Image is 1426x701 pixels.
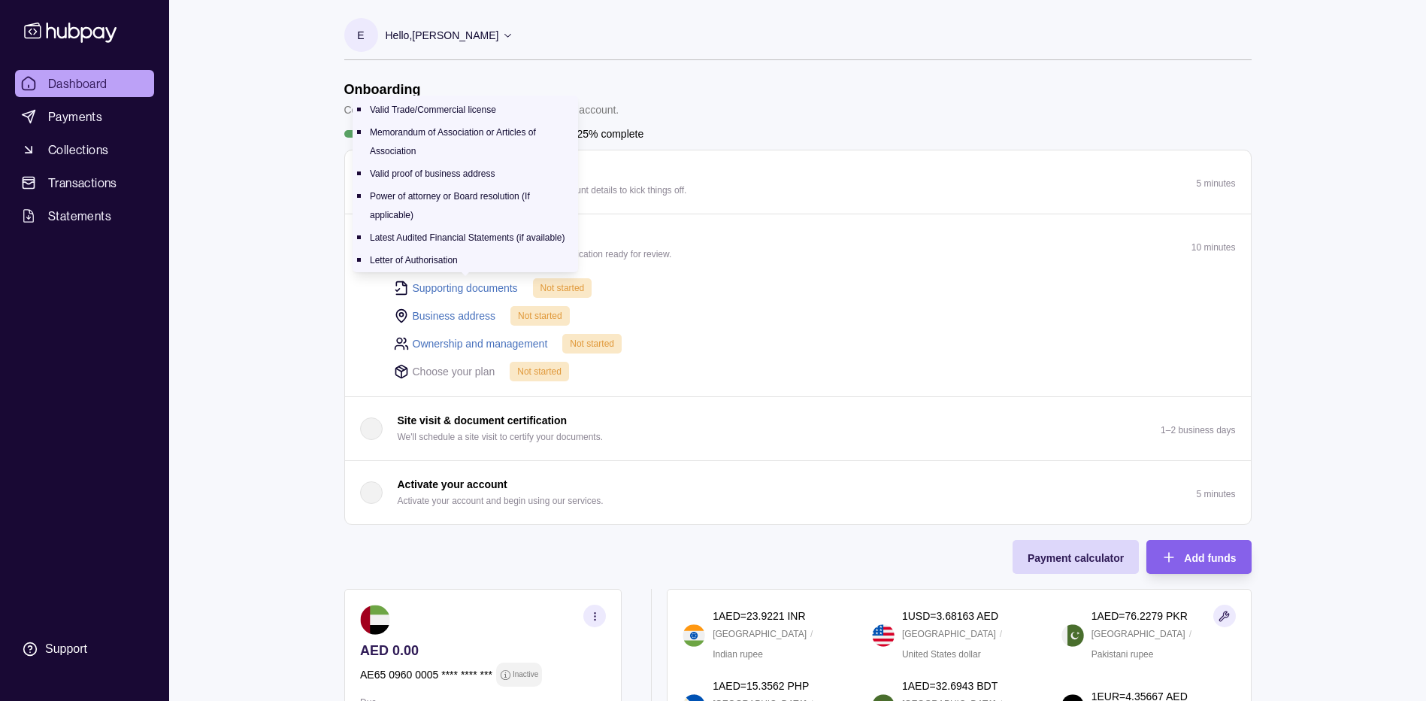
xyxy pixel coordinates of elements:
[902,678,998,694] p: 1 AED = 32.6943 BDT
[1191,242,1236,253] p: 10 minutes
[357,27,364,44] p: E
[398,493,604,509] p: Activate your account and begin using our services.
[15,70,154,97] a: Dashboard
[370,168,495,179] p: Valid proof of business address
[45,641,87,657] div: Support
[512,666,537,683] p: Inactive
[713,626,807,642] p: [GEOGRAPHIC_DATA]
[413,363,495,380] p: Choose your plan
[872,624,895,647] img: us
[1000,626,1002,642] p: /
[683,624,705,647] img: in
[345,150,1251,214] button: Register your account Let's start with the basics. Confirm your account details to kick things of...
[713,608,805,624] p: 1 AED = 23.9221 INR
[1028,552,1124,564] span: Payment calculator
[1091,608,1188,624] p: 1 AED = 76.2279 PKR
[398,412,568,429] p: Site visit & document certification
[48,108,102,126] span: Payments
[344,81,619,98] h1: Onboarding
[810,626,813,642] p: /
[345,214,1251,278] button: Submit application Complete the following tasks to get your application ready for review.10 minutes
[345,397,1251,460] button: Site visit & document certification We'll schedule a site visit to certify your documents.1–2 bus...
[345,461,1251,524] button: Activate your account Activate your account and begin using our services.5 minutes
[570,338,614,349] span: Not started
[48,141,108,159] span: Collections
[1091,626,1185,642] p: [GEOGRAPHIC_DATA]
[713,646,763,663] p: Indian rupee
[360,642,606,659] p: AED 0.00
[386,27,499,44] p: Hello, [PERSON_NAME]
[713,678,809,694] p: 1 AED = 15.3562 PHP
[15,633,154,665] a: Support
[413,308,496,324] a: Business address
[15,103,154,130] a: Payments
[360,605,390,635] img: ae
[1061,624,1084,647] img: pk
[1161,425,1235,435] p: 1–2 business days
[398,429,604,445] p: We'll schedule a site visit to certify your documents.
[413,335,548,352] a: Ownership and management
[15,136,154,163] a: Collections
[577,126,644,142] p: 25% complete
[370,105,496,115] p: Valid Trade/Commercial license
[370,255,458,266] p: Letter of Authorisation
[345,278,1251,396] div: Submit application Complete the following tasks to get your application ready for review.10 minutes
[370,232,565,243] p: Latest Audited Financial Statements (if available)
[48,74,107,93] span: Dashboard
[1146,540,1251,574] button: Add funds
[1013,540,1139,574] button: Payment calculator
[540,283,585,293] span: Not started
[1196,178,1235,189] p: 5 minutes
[1184,552,1236,564] span: Add funds
[398,476,507,493] p: Activate your account
[517,366,562,377] span: Not started
[902,646,981,663] p: United States dollar
[370,191,530,220] p: Power of attorney or Board resolution (If applicable)
[48,207,111,225] span: Statements
[1196,489,1235,499] p: 5 minutes
[15,169,154,196] a: Transactions
[518,311,562,321] span: Not started
[48,174,117,192] span: Transactions
[1189,626,1191,642] p: /
[413,280,518,296] a: Supporting documents
[902,608,998,624] p: 1 USD = 3.68163 AED
[370,127,536,156] p: Memorandum of Association or Articles of Association
[15,202,154,229] a: Statements
[344,102,619,118] p: Complete the steps below to finish setting up your account.
[902,626,996,642] p: [GEOGRAPHIC_DATA]
[1091,646,1154,663] p: Pakistani rupee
